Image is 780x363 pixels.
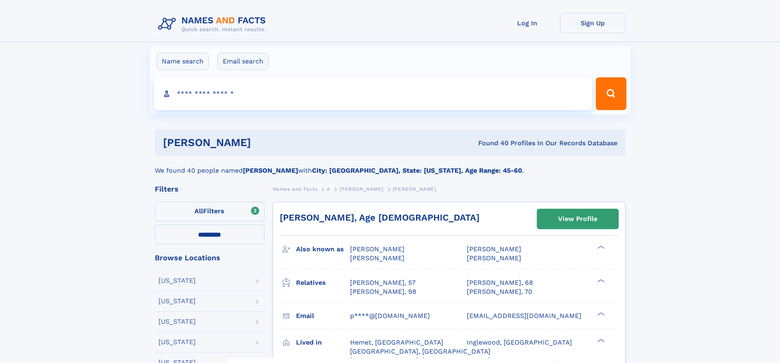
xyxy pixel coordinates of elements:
[467,338,572,346] span: Inglewood, [GEOGRAPHIC_DATA]
[243,167,298,174] b: [PERSON_NAME]
[495,13,560,33] a: Log In
[273,184,318,194] a: Names and Facts
[350,347,491,355] span: [GEOGRAPHIC_DATA], [GEOGRAPHIC_DATA]
[158,298,196,304] div: [US_STATE]
[537,209,618,229] a: View Profile
[467,245,521,253] span: [PERSON_NAME]
[467,287,532,296] a: [PERSON_NAME], 70
[350,287,416,296] a: [PERSON_NAME], 98
[156,53,209,70] label: Name search
[312,167,522,174] b: City: [GEOGRAPHIC_DATA], State: [US_STATE], Age Range: 45-60
[155,156,626,176] div: We found 40 people named with .
[364,139,617,148] div: Found 40 Profiles In Our Records Database
[350,254,405,262] span: [PERSON_NAME]
[163,138,365,148] h1: [PERSON_NAME]
[595,278,605,283] div: ❯
[158,318,196,325] div: [US_STATE]
[596,77,626,110] button: Search Button
[296,309,350,323] h3: Email
[558,210,597,228] div: View Profile
[595,311,605,316] div: ❯
[155,254,265,262] div: Browse Locations
[158,277,196,284] div: [US_STATE]
[393,186,436,192] span: [PERSON_NAME]
[280,212,479,223] a: [PERSON_NAME], Age [DEMOGRAPHIC_DATA]
[560,13,626,33] a: Sign Up
[327,184,330,194] a: A
[350,338,443,346] span: Hemet, [GEOGRAPHIC_DATA]
[595,338,605,343] div: ❯
[154,77,592,110] input: search input
[339,184,383,194] a: [PERSON_NAME]
[350,278,416,287] a: [PERSON_NAME], 57
[296,276,350,290] h3: Relatives
[327,186,330,192] span: A
[296,336,350,349] h3: Lived in
[155,185,265,193] div: Filters
[467,312,581,320] span: [EMAIL_ADDRESS][DOMAIN_NAME]
[155,13,273,35] img: Logo Names and Facts
[296,242,350,256] h3: Also known as
[467,278,533,287] a: [PERSON_NAME], 68
[595,245,605,250] div: ❯
[158,339,196,345] div: [US_STATE]
[217,53,269,70] label: Email search
[155,202,265,221] label: Filters
[350,245,405,253] span: [PERSON_NAME]
[467,254,521,262] span: [PERSON_NAME]
[194,207,203,215] span: All
[339,186,383,192] span: [PERSON_NAME]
